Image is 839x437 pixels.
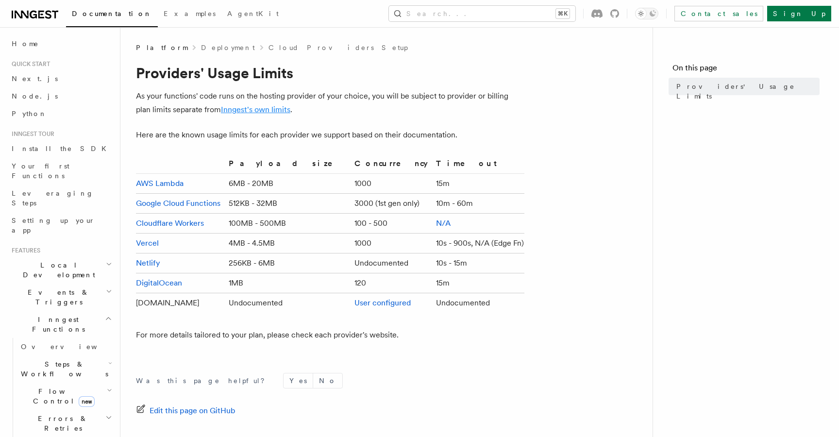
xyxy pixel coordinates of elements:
a: Documentation [66,3,158,27]
a: Netlify [136,258,160,268]
td: 100 - 500 [351,214,432,234]
a: Edit this page on GitHub [136,404,235,418]
span: Errors & Retries [17,414,105,433]
p: Here are the known usage limits for each provider we support based on their documentation. [136,128,524,142]
td: Undocumented [351,253,432,273]
a: AWS Lambda [136,179,184,188]
span: Inngest Functions [8,315,105,334]
a: Google Cloud Functions [136,199,220,208]
button: Toggle dark mode [635,8,658,19]
p: For more details tailored to your plan, please check each provider's website. [136,328,524,342]
a: Cloud Providers Setup [268,43,408,52]
td: 1000 [351,234,432,253]
h4: On this page [672,62,820,78]
button: No [313,373,342,388]
td: 256KB - 6MB [225,253,351,273]
td: 4MB - 4.5MB [225,234,351,253]
a: Contact sales [674,6,763,21]
span: Edit this page on GitHub [150,404,235,418]
button: Steps & Workflows [17,355,114,383]
span: Setting up your app [12,217,95,234]
span: Steps & Workflows [17,359,108,379]
a: Home [8,35,114,52]
button: Errors & Retries [17,410,114,437]
a: AgentKit [221,3,285,26]
button: Events & Triggers [8,284,114,311]
th: Timeout [432,157,524,174]
a: Setting up your app [8,212,114,239]
span: Inngest tour [8,130,54,138]
a: Examples [158,3,221,26]
a: Cloudflare Workers [136,218,204,228]
a: Your first Functions [8,157,114,185]
span: Examples [164,10,216,17]
span: Quick start [8,60,50,68]
td: 15m [432,273,524,293]
a: User configured [354,298,411,307]
span: Events & Triggers [8,287,106,307]
span: Python [12,110,47,118]
span: AgentKit [227,10,279,17]
p: Was this page helpful? [136,376,271,386]
span: Providers' Usage Limits [676,82,820,101]
button: Inngest Functions [8,311,114,338]
button: Flow Controlnew [17,383,114,410]
a: Providers' Usage Limits [672,78,820,105]
td: 10s - 900s, N/A (Edge Fn) [432,234,524,253]
span: Your first Functions [12,162,69,180]
a: Python [8,105,114,122]
th: Concurrency [351,157,432,174]
td: Undocumented [225,293,351,313]
td: 10m - 60m [432,194,524,214]
span: Leveraging Steps [12,189,94,207]
span: Platform [136,43,187,52]
span: new [79,396,95,407]
span: Node.js [12,92,58,100]
a: Sign Up [767,6,831,21]
a: Vercel [136,238,159,248]
a: Inngest's own limits [221,105,290,114]
span: Features [8,247,40,254]
a: DigitalOcean [136,278,182,287]
button: Local Development [8,256,114,284]
td: 100MB - 500MB [225,214,351,234]
span: Local Development [8,260,106,280]
td: 1000 [351,174,432,194]
td: 512KB - 32MB [225,194,351,214]
td: 6MB - 20MB [225,174,351,194]
a: Overview [17,338,114,355]
h1: Providers' Usage Limits [136,64,524,82]
a: N/A [436,218,451,228]
a: Deployment [201,43,255,52]
span: Flow Control [17,387,107,406]
th: Payload size [225,157,351,174]
span: Next.js [12,75,58,83]
p: As your functions' code runs on the hosting provider of your choice, you will be subject to provi... [136,89,524,117]
button: Search...⌘K [389,6,575,21]
td: 10s - 15m [432,253,524,273]
button: Yes [284,373,313,388]
span: Overview [21,343,121,351]
td: 1MB [225,273,351,293]
span: Home [12,39,39,49]
td: 120 [351,273,432,293]
a: Leveraging Steps [8,185,114,212]
td: [DOMAIN_NAME] [136,293,225,313]
span: Install the SDK [12,145,112,152]
td: 15m [432,174,524,194]
a: Install the SDK [8,140,114,157]
td: Undocumented [432,293,524,313]
td: 3000 (1st gen only) [351,194,432,214]
a: Node.js [8,87,114,105]
span: Documentation [72,10,152,17]
kbd: ⌘K [556,9,570,18]
a: Next.js [8,70,114,87]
